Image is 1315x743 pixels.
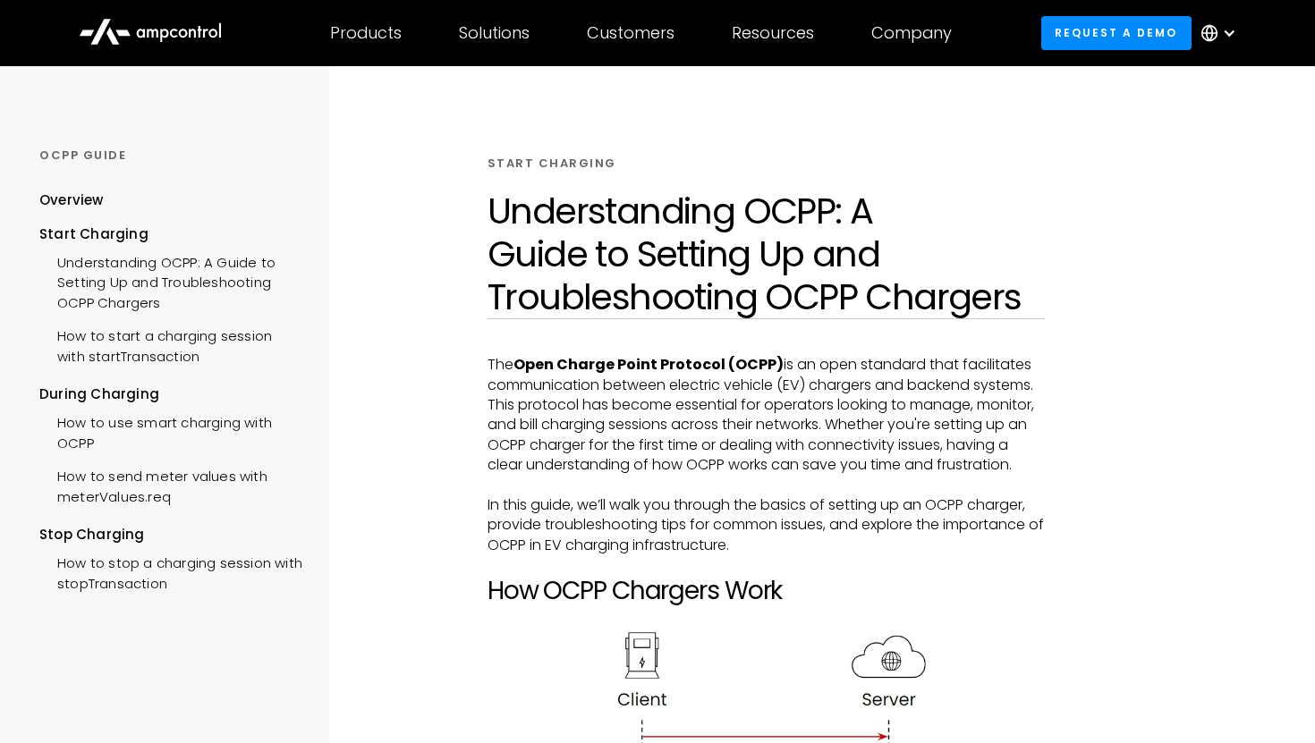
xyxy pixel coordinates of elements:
[488,190,1046,318] h1: Understanding OCPP: A Guide to Setting Up and Troubleshooting OCPP Chargers
[488,476,1046,495] p: ‍
[39,404,302,458] a: How to use smart charging with OCPP
[330,23,402,43] div: Products
[39,190,104,224] a: Overview
[587,23,674,43] div: Customers
[39,458,302,511] a: How to send meter values with meterValues.req
[39,190,104,210] div: Overview
[488,156,616,172] div: START CHARGING
[871,23,952,43] div: Company
[488,355,1046,475] p: The is an open standard that facilitates communication between electric vehicle (EV) chargers and...
[459,23,530,43] div: Solutions
[513,354,784,375] strong: Open Charge Point Protocol (OCPP)
[39,244,302,317] a: Understanding OCPP: A Guide to Setting Up and Troubleshooting OCPP Chargers
[488,605,1046,625] p: ‍
[39,317,302,371] a: How to start a charging session with startTransaction
[732,23,814,43] div: Resources
[39,525,302,545] div: Stop Charging
[488,576,1046,606] h2: How OCPP Chargers Work
[1041,16,1192,49] a: Request a demo
[39,148,302,164] div: OCPP GUIDE
[488,555,1046,575] p: ‍
[39,224,302,244] div: Start Charging
[39,545,302,598] a: How to stop a charging session with stopTransaction
[39,384,302,404] div: During Charging
[488,495,1046,555] p: In this guide, we’ll walk you through the basics of setting up an OCPP charger, provide troublesh...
